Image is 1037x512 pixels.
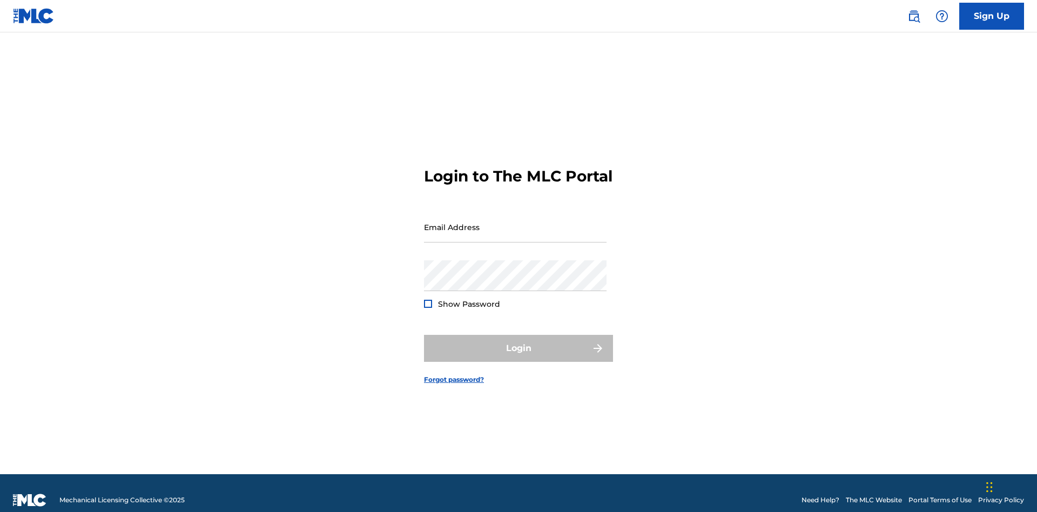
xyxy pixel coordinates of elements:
[802,495,839,505] a: Need Help?
[983,460,1037,512] iframe: Chat Widget
[907,10,920,23] img: search
[959,3,1024,30] a: Sign Up
[424,375,484,385] a: Forgot password?
[908,495,972,505] a: Portal Terms of Use
[903,5,925,27] a: Public Search
[846,495,902,505] a: The MLC Website
[424,167,612,186] h3: Login to The MLC Portal
[978,495,1024,505] a: Privacy Policy
[438,299,500,309] span: Show Password
[13,8,55,24] img: MLC Logo
[13,494,46,507] img: logo
[935,10,948,23] img: help
[986,471,993,503] div: Drag
[59,495,185,505] span: Mechanical Licensing Collective © 2025
[931,5,953,27] div: Help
